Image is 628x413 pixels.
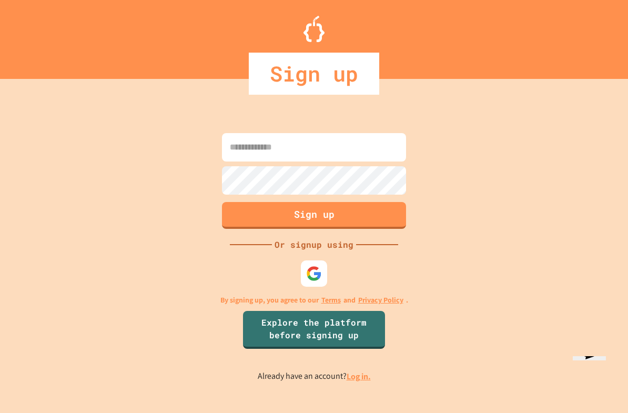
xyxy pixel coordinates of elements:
a: Log in. [347,371,371,382]
p: Already have an account? [258,370,371,383]
img: google-icon.svg [306,266,322,281]
p: By signing up, you agree to our and . [220,295,408,306]
iframe: chat widget [569,356,619,405]
div: Or signup using [272,238,356,251]
a: Terms [321,295,341,306]
img: Logo.svg [303,16,325,42]
a: Privacy Policy [358,295,403,306]
div: Sign up [249,53,379,95]
button: Sign up [222,202,406,229]
a: Explore the platform before signing up [243,311,385,349]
